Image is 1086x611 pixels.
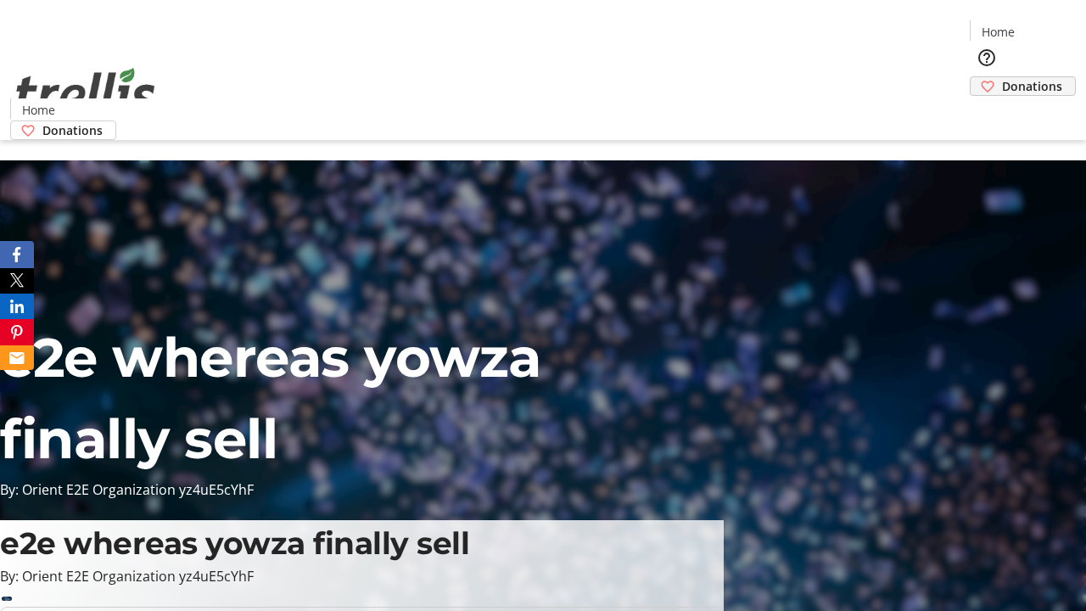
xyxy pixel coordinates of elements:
span: Home [982,23,1015,41]
button: Cart [970,96,1004,130]
span: Donations [1002,77,1062,95]
a: Donations [970,76,1076,96]
button: Help [970,41,1004,75]
span: Donations [42,121,103,139]
span: Home [22,101,55,119]
a: Donations [10,121,116,140]
a: Home [971,23,1025,41]
img: Orient E2E Organization yz4uE5cYhF's Logo [10,49,161,134]
a: Home [11,101,65,119]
